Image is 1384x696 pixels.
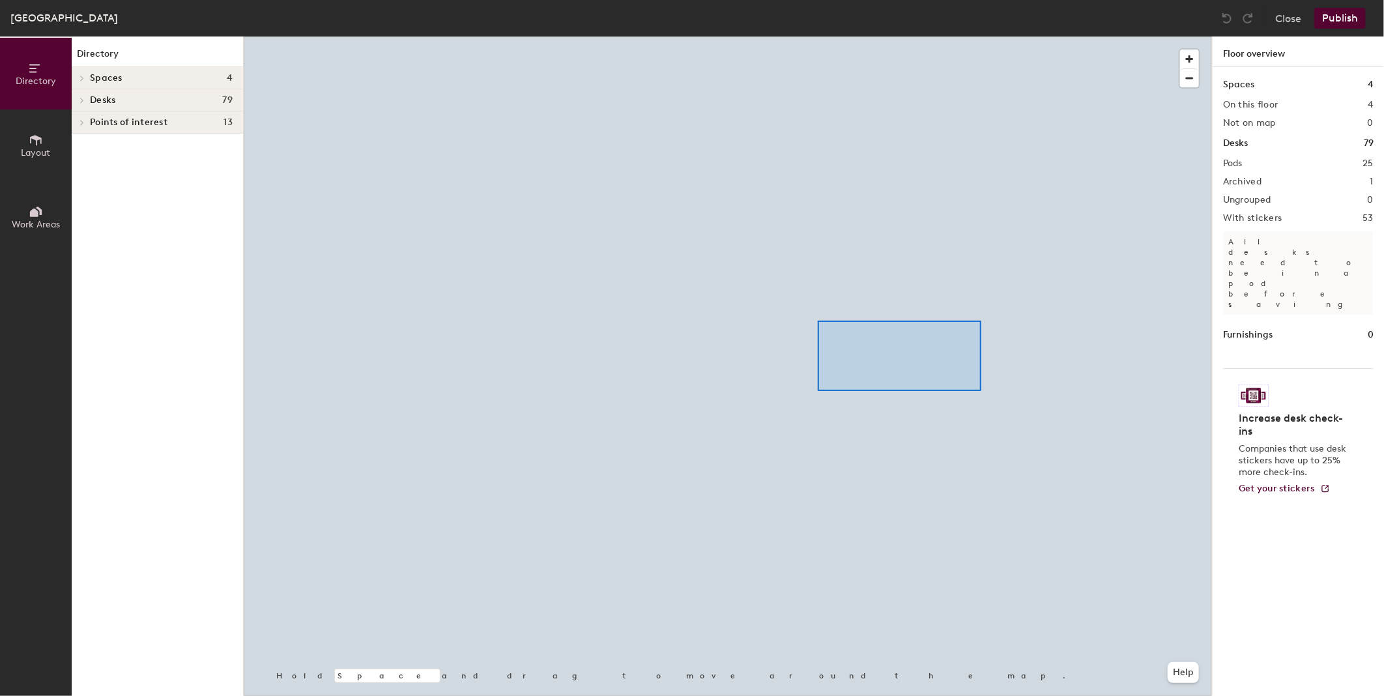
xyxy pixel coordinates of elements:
p: Companies that use desk stickers have up to 25% more check-ins. [1239,443,1350,478]
img: Undo [1220,12,1233,25]
a: Get your stickers [1239,484,1331,495]
h2: 4 [1368,100,1374,110]
h2: Not on map [1223,118,1276,128]
span: Points of interest [90,117,167,128]
img: Sticker logo [1239,384,1269,407]
h2: 1 [1370,177,1374,187]
h2: Archived [1223,177,1261,187]
h2: Ungrouped [1223,195,1271,205]
h1: Directory [72,47,243,67]
img: Redo [1241,12,1254,25]
h1: 4 [1368,78,1374,92]
h1: Floor overview [1213,36,1384,67]
span: Work Areas [12,219,60,230]
span: Directory [16,76,56,87]
span: 4 [227,73,233,83]
h2: Pods [1223,158,1243,169]
span: 13 [223,117,233,128]
button: Close [1275,8,1301,29]
span: Get your stickers [1239,483,1315,494]
h2: On this floor [1223,100,1278,110]
span: Layout [22,147,51,158]
button: Publish [1314,8,1366,29]
span: Desks [90,95,115,106]
h1: Desks [1223,136,1248,151]
h1: Furnishings [1223,328,1273,342]
h2: With stickers [1223,213,1282,224]
div: [GEOGRAPHIC_DATA] [10,10,118,26]
h2: 0 [1368,118,1374,128]
span: Spaces [90,73,123,83]
h2: 53 [1362,213,1374,224]
h2: 25 [1362,158,1374,169]
span: 79 [222,95,233,106]
h2: 0 [1368,195,1374,205]
h1: 0 [1368,328,1374,342]
h4: Increase desk check-ins [1239,412,1350,438]
h1: Spaces [1223,78,1254,92]
p: All desks need to be in a pod before saving [1223,231,1374,315]
h1: 79 [1364,136,1374,151]
button: Help [1168,662,1199,683]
